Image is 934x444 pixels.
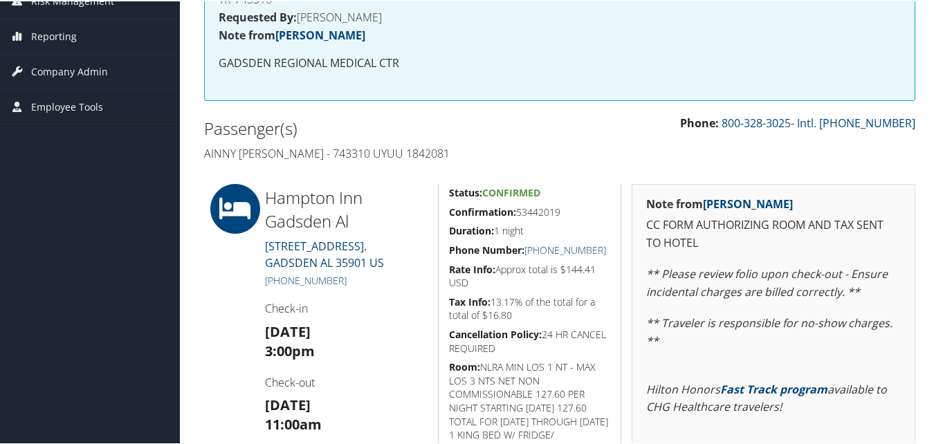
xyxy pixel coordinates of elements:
[449,261,611,288] h5: Approx total is $144.41 USD
[265,321,311,340] strong: [DATE]
[31,18,77,53] span: Reporting
[524,242,606,255] a: [PHONE_NUMBER]
[219,26,365,41] strong: Note from
[646,215,901,250] p: CC FORM AUTHORIZING ROOM AND TAX SENT TO HOTEL
[703,195,793,210] a: [PERSON_NAME]
[449,326,611,353] h5: 24 HR CANCEL REQUIRED
[204,115,549,139] h2: Passenger(s)
[204,145,549,160] h4: Ainny [PERSON_NAME] - 743310 UYUU 1842081
[31,89,103,123] span: Employee Tools
[646,380,887,414] em: Hilton Honors available to CHG Healthcare travelers!
[219,10,901,21] h4: [PERSON_NAME]
[265,272,347,286] a: [PHONE_NUMBER]
[275,26,365,41] a: [PERSON_NAME]
[722,114,915,129] a: 800-328-3025- Intl. [PHONE_NUMBER]
[449,359,480,372] strong: Room:
[265,299,428,315] h4: Check-in
[449,294,611,321] h5: 13.17% of the total for a total of $16.80
[449,242,524,255] strong: Phone Number:
[219,53,901,71] p: GADSDEN REGIONAL MEDICAL CTR
[265,394,311,413] strong: [DATE]
[720,380,827,396] a: Fast Track program
[449,326,542,340] strong: Cancellation Policy:
[449,185,482,198] strong: Status:
[646,314,892,347] em: ** Traveler is responsible for no-show charges. **
[646,265,888,298] em: ** Please review folio upon check-out - Ensure incidental charges are billed correctly. **
[449,204,516,217] strong: Confirmation:
[449,261,495,275] strong: Rate Info:
[449,294,491,307] strong: Tax Info:
[265,414,322,432] strong: 11:00am
[265,237,384,269] a: [STREET_ADDRESS].GADSDEN AL 35901 US
[265,373,428,389] h4: Check-out
[31,53,108,88] span: Company Admin
[265,340,315,359] strong: 3:00pm
[482,185,540,198] span: Confirmed
[265,185,428,231] h2: Hampton Inn Gadsden Al
[449,204,611,218] h5: 53442019
[449,223,611,237] h5: 1 night
[646,195,793,210] strong: Note from
[449,223,494,236] strong: Duration:
[219,8,297,24] strong: Requested By:
[680,114,719,129] strong: Phone:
